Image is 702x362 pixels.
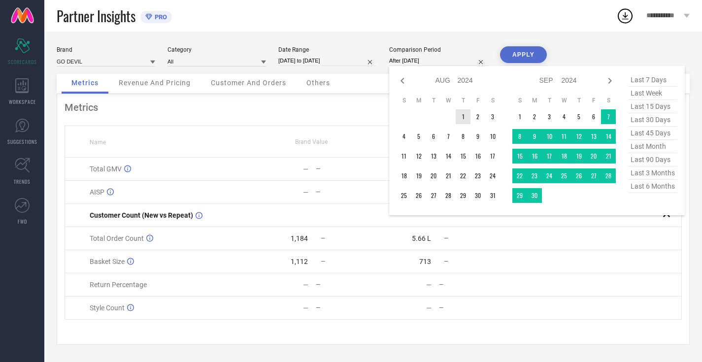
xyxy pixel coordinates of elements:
[316,304,373,311] div: —
[9,98,36,105] span: WORKSPACE
[278,46,377,53] div: Date Range
[527,109,542,124] td: Mon Sep 02 2024
[512,97,527,104] th: Sunday
[397,188,411,203] td: Sun Aug 25 2024
[321,258,325,265] span: —
[426,304,432,312] div: —
[557,109,571,124] td: Wed Sep 04 2024
[291,258,308,265] div: 1,112
[456,109,470,124] td: Thu Aug 01 2024
[90,139,106,146] span: Name
[557,149,571,164] td: Wed Sep 18 2024
[8,58,37,66] span: SCORECARDS
[628,166,677,180] span: last 3 months
[470,149,485,164] td: Fri Aug 16 2024
[586,109,601,124] td: Fri Sep 06 2024
[470,109,485,124] td: Fri Aug 02 2024
[601,168,616,183] td: Sat Sep 28 2024
[470,188,485,203] td: Fri Aug 30 2024
[586,97,601,104] th: Friday
[90,188,104,196] span: AISP
[512,129,527,144] td: Sun Sep 08 2024
[316,165,373,172] div: —
[542,109,557,124] td: Tue Sep 03 2024
[389,46,488,53] div: Comparison Period
[426,149,441,164] td: Tue Aug 13 2024
[90,258,125,265] span: Basket Size
[90,234,144,242] span: Total Order Count
[412,234,431,242] div: 5.66 L
[601,149,616,164] td: Sat Sep 21 2024
[397,168,411,183] td: Sun Aug 18 2024
[397,149,411,164] td: Sun Aug 11 2024
[426,188,441,203] td: Tue Aug 27 2024
[411,168,426,183] td: Mon Aug 19 2024
[456,129,470,144] td: Thu Aug 08 2024
[306,79,330,87] span: Others
[397,97,411,104] th: Sunday
[411,149,426,164] td: Mon Aug 12 2024
[628,100,677,113] span: last 15 days
[444,235,448,242] span: —
[90,211,193,219] span: Customer Count (New vs Repeat)
[441,168,456,183] td: Wed Aug 21 2024
[411,129,426,144] td: Mon Aug 05 2024
[571,97,586,104] th: Thursday
[411,188,426,203] td: Mon Aug 26 2024
[152,13,167,21] span: PRO
[426,129,441,144] td: Tue Aug 06 2024
[456,188,470,203] td: Thu Aug 29 2024
[527,149,542,164] td: Mon Sep 16 2024
[512,188,527,203] td: Sun Sep 29 2024
[601,129,616,144] td: Sat Sep 14 2024
[542,129,557,144] td: Tue Sep 10 2024
[303,281,308,289] div: —
[601,97,616,104] th: Saturday
[426,168,441,183] td: Tue Aug 20 2024
[316,189,373,196] div: —
[65,101,682,113] div: Metrics
[211,79,286,87] span: Customer And Orders
[586,149,601,164] td: Fri Sep 20 2024
[90,281,147,289] span: Return Percentage
[527,129,542,144] td: Mon Sep 09 2024
[57,46,155,53] div: Brand
[71,79,99,87] span: Metrics
[441,129,456,144] td: Wed Aug 07 2024
[628,153,677,166] span: last 90 days
[456,97,470,104] th: Thursday
[167,46,266,53] div: Category
[470,168,485,183] td: Fri Aug 23 2024
[512,149,527,164] td: Sun Sep 15 2024
[571,109,586,124] td: Thu Sep 05 2024
[616,7,634,25] div: Open download list
[303,304,308,312] div: —
[512,168,527,183] td: Sun Sep 22 2024
[604,75,616,87] div: Next month
[441,97,456,104] th: Wednesday
[397,75,408,87] div: Previous month
[628,140,677,153] span: last month
[470,97,485,104] th: Friday
[441,149,456,164] td: Wed Aug 14 2024
[512,109,527,124] td: Sun Sep 01 2024
[542,149,557,164] td: Tue Sep 17 2024
[18,218,27,225] span: FWD
[389,56,488,66] input: Select comparison period
[527,188,542,203] td: Mon Sep 30 2024
[295,138,328,145] span: Brand Value
[419,258,431,265] div: 713
[439,304,496,311] div: —
[57,6,135,26] span: Partner Insights
[485,188,500,203] td: Sat Aug 31 2024
[90,165,122,173] span: Total GMV
[628,180,677,193] span: last 6 months
[586,129,601,144] td: Fri Sep 13 2024
[456,149,470,164] td: Thu Aug 15 2024
[316,281,373,288] div: —
[426,281,432,289] div: —
[601,109,616,124] td: Sat Sep 07 2024
[485,129,500,144] td: Sat Aug 10 2024
[90,304,125,312] span: Style Count
[500,46,547,63] button: APPLY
